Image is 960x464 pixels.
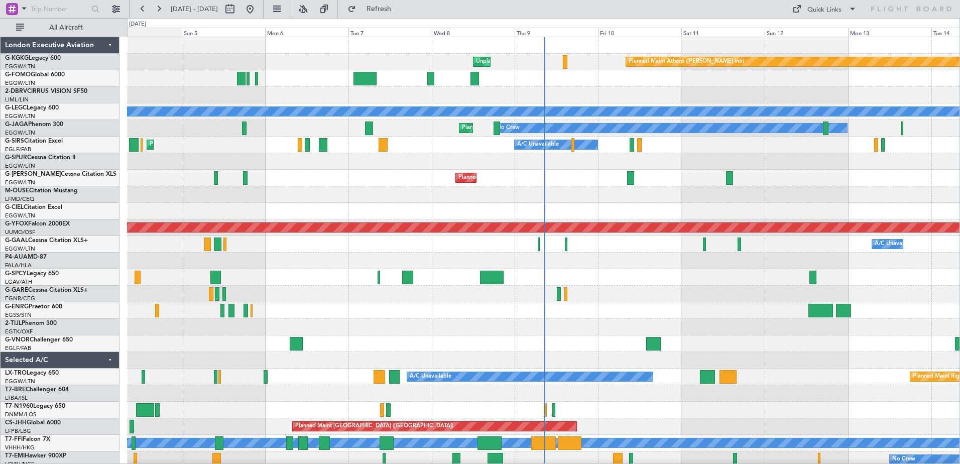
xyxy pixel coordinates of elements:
[5,271,27,277] span: G-SPCY
[5,254,47,260] a: P4-AUAMD-87
[787,1,862,17] button: Quick Links
[875,237,916,252] div: A/C Unavailable
[5,88,27,94] span: 2-DBRV
[5,171,116,177] a: G-[PERSON_NAME]Cessna Citation XLS
[31,2,88,17] input: Trip Number
[497,121,520,136] div: No Crew
[5,394,28,402] a: LTBA/ISL
[515,28,598,37] div: Thu 9
[5,171,61,177] span: G-[PERSON_NAME]
[5,122,28,128] span: G-JAGA
[5,262,32,269] a: FALA/HLA
[5,155,75,161] a: G-SPURCessna Citation II
[432,28,515,37] div: Wed 8
[5,420,27,426] span: CS-JHH
[5,287,88,293] a: G-GARECessna Citation XLS+
[5,453,66,459] a: T7-EMIHawker 900XP
[5,138,24,144] span: G-SIRS
[5,278,32,286] a: LGAV/ATH
[807,5,842,15] div: Quick Links
[5,304,62,310] a: G-ENRGPraetor 600
[5,328,33,335] a: EGTK/OXF
[462,121,620,136] div: Planned Maint [GEOGRAPHIC_DATA] ([GEOGRAPHIC_DATA])
[5,254,28,260] span: P4-AUA
[5,436,23,442] span: T7-FFI
[5,378,35,385] a: EGGW/LTN
[5,387,69,393] a: T7-BREChallenger 604
[348,28,432,37] div: Tue 7
[5,221,28,227] span: G-YFOX
[5,188,78,194] a: M-OUSECitation Mustang
[5,204,24,210] span: G-CIEL
[265,28,348,37] div: Mon 6
[410,369,451,384] div: A/C Unavailable
[5,420,61,426] a: CS-JHHGlobal 6000
[5,337,30,343] span: G-VNOR
[11,20,109,36] button: All Aircraft
[5,105,27,111] span: G-LEGC
[5,337,73,343] a: G-VNORChallenger 650
[5,370,59,376] a: LX-TROLegacy 650
[5,427,31,435] a: LFPB/LBG
[629,54,744,69] div: Planned Maint Athens ([PERSON_NAME] Intl)
[5,295,35,302] a: EGNR/CEG
[5,138,63,144] a: G-SIRSCitation Excel
[5,403,65,409] a: T7-N1960Legacy 650
[765,28,848,37] div: Sun 12
[5,320,22,326] span: 2-TIJL
[5,122,63,128] a: G-JAGAPhenom 300
[5,311,32,319] a: EGSS/STN
[26,24,106,31] span: All Aircraft
[5,403,33,409] span: T7-N1960
[458,170,617,185] div: Planned Maint [GEOGRAPHIC_DATA] ([GEOGRAPHIC_DATA])
[5,162,35,170] a: EGGW/LTN
[476,54,603,69] div: Unplanned Maint [GEOGRAPHIC_DATA] (Ataturk)
[182,28,265,37] div: Sun 5
[5,228,35,236] a: UUMO/OSF
[98,28,182,37] div: Sat 4
[5,238,28,244] span: G-GAAL
[5,155,27,161] span: G-SPUR
[5,245,35,253] a: EGGW/LTN
[5,55,61,61] a: G-KGKGLegacy 600
[129,20,146,29] div: [DATE]
[5,63,35,70] a: EGGW/LTN
[5,112,35,120] a: EGGW/LTN
[5,55,29,61] span: G-KGKG
[171,5,218,14] span: [DATE] - [DATE]
[5,188,29,194] span: M-OUSE
[517,137,559,152] div: A/C Unavailable
[5,453,25,459] span: T7-EMI
[358,6,400,13] span: Refresh
[5,105,59,111] a: G-LEGCLegacy 600
[5,72,31,78] span: G-FOMO
[5,195,34,203] a: LFMD/CEQ
[5,238,88,244] a: G-GAALCessna Citation XLS+
[5,146,31,153] a: EGLF/FAB
[848,28,931,37] div: Mon 13
[598,28,681,37] div: Fri 10
[5,221,70,227] a: G-YFOXFalcon 2000EX
[5,204,62,210] a: G-CIELCitation Excel
[5,212,35,219] a: EGGW/LTN
[5,344,31,352] a: EGLF/FAB
[5,72,65,78] a: G-FOMOGlobal 6000
[5,387,26,393] span: T7-BRE
[5,79,35,87] a: EGGW/LTN
[5,436,50,442] a: T7-FFIFalcon 7X
[5,129,35,137] a: EGGW/LTN
[5,287,28,293] span: G-GARE
[5,88,87,94] a: 2-DBRVCIRRUS VISION SF50
[5,320,57,326] a: 2-TIJLPhenom 300
[343,1,403,17] button: Refresh
[150,137,308,152] div: Planned Maint [GEOGRAPHIC_DATA] ([GEOGRAPHIC_DATA])
[5,411,36,418] a: DNMM/LOS
[5,96,29,103] a: LIML/LIN
[5,271,59,277] a: G-SPCYLegacy 650
[5,444,35,451] a: VHHH/HKG
[5,304,29,310] span: G-ENRG
[295,419,453,434] div: Planned Maint [GEOGRAPHIC_DATA] ([GEOGRAPHIC_DATA])
[5,370,27,376] span: LX-TRO
[681,28,765,37] div: Sat 11
[5,179,35,186] a: EGGW/LTN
